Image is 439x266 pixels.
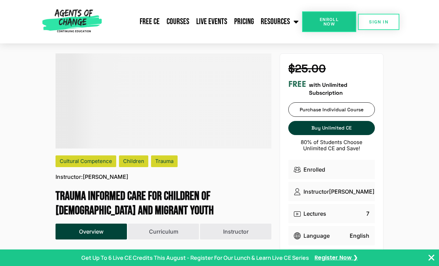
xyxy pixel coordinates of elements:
button: Curriculum [128,224,199,239]
p: Instructor [303,187,329,196]
div: Trauma [151,155,178,167]
span: Enroll Now [313,17,345,26]
p: Get Up To 6 Live CE Credits This August - Register For Our Lunch & Learn Live CE Series [81,254,309,262]
div: with Unlimited Subscription [288,79,375,97]
a: Purchase Individual Course [288,102,375,116]
h6: Course Description [56,248,271,257]
p: English [350,232,369,240]
h4: $25.00 [288,62,375,75]
p: Language [303,232,330,240]
p: 7 [366,209,369,218]
a: Resources [257,13,302,30]
p: Enrolled [303,165,325,174]
div: Cultural Competence [56,155,116,167]
span: Instructor: [56,173,83,181]
a: SIGN IN [358,14,399,30]
span: Buy Unlimited CE [311,125,352,131]
h1: Trauma Informed Care for Children of Undocumented Parents and Migrant Youth (1 Cultural Competenc... [56,189,271,218]
a: Register Now ❯ [315,254,358,262]
a: Free CE [136,13,163,30]
button: Instructor [200,224,271,239]
p: Lectures [303,209,326,218]
p: [PERSON_NAME] [56,173,128,181]
a: Courses [163,13,193,30]
h3: FREE [288,79,306,89]
div: Children [119,155,148,167]
p: [PERSON_NAME] [329,187,375,196]
a: Live Events [193,13,231,30]
p: 80% of Students Choose Unlimited CE and Save! [288,139,375,152]
div: . [56,53,271,149]
a: Buy Unlimited CE [288,121,375,135]
button: Overview [56,224,127,239]
nav: Menu [104,13,302,30]
span: Purchase Individual Course [300,107,363,113]
span: SIGN IN [369,20,388,24]
button: Close Banner [427,254,436,262]
a: Enroll Now [302,11,356,32]
a: Pricing [231,13,257,30]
